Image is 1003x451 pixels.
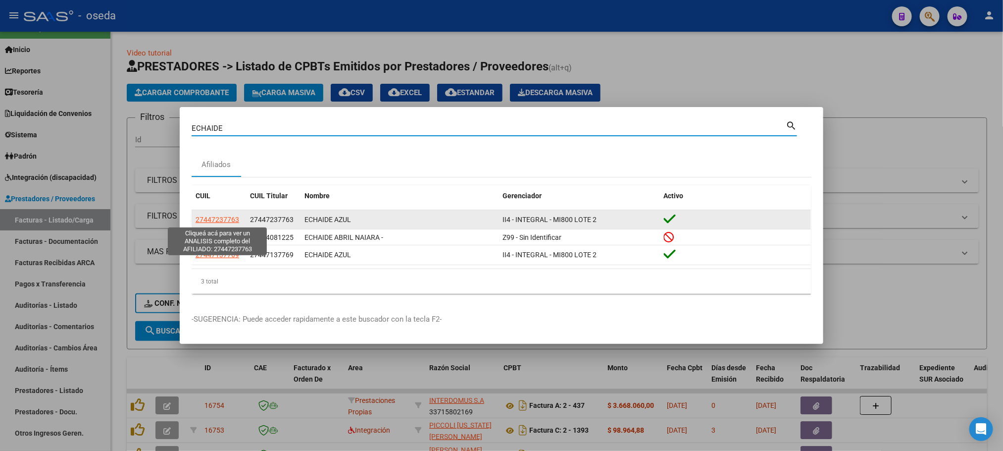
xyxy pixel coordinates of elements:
span: II4 - INTEGRAL - MI800 LOTE 2 [502,216,597,224]
div: Afiliados [202,159,231,170]
div: Open Intercom Messenger [969,417,993,441]
span: 27447137769 [250,251,294,259]
datatable-header-cell: CUIL [192,185,246,207]
span: 27447137769 [196,251,239,259]
span: Activo [664,192,684,200]
div: 3 total [192,269,811,294]
span: 27447237763 [250,216,294,224]
span: Nombre [304,192,330,200]
p: -SUGERENCIA: Puede acceder rapidamente a este buscador con la tecla F2- [192,314,811,325]
span: 27447237763 [196,216,239,224]
span: Gerenciador [502,192,542,200]
div: ECHAIDE ABRIL NAIARA - [304,232,495,243]
span: 27434081225 [250,233,294,241]
span: Z99 - Sin Identificar [502,233,561,241]
datatable-header-cell: Nombre [301,185,499,207]
span: CUIL [196,192,210,200]
span: 27434081225 [196,233,239,241]
datatable-header-cell: Activo [660,185,811,207]
div: ECHAIDE AZUL [304,214,495,225]
datatable-header-cell: CUIL Titular [246,185,301,207]
div: ECHAIDE AZUL [304,249,495,261]
mat-icon: search [786,119,797,131]
datatable-header-cell: Gerenciador [499,185,660,207]
span: CUIL Titular [250,192,288,200]
span: II4 - INTEGRAL - MI800 LOTE 2 [502,251,597,259]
